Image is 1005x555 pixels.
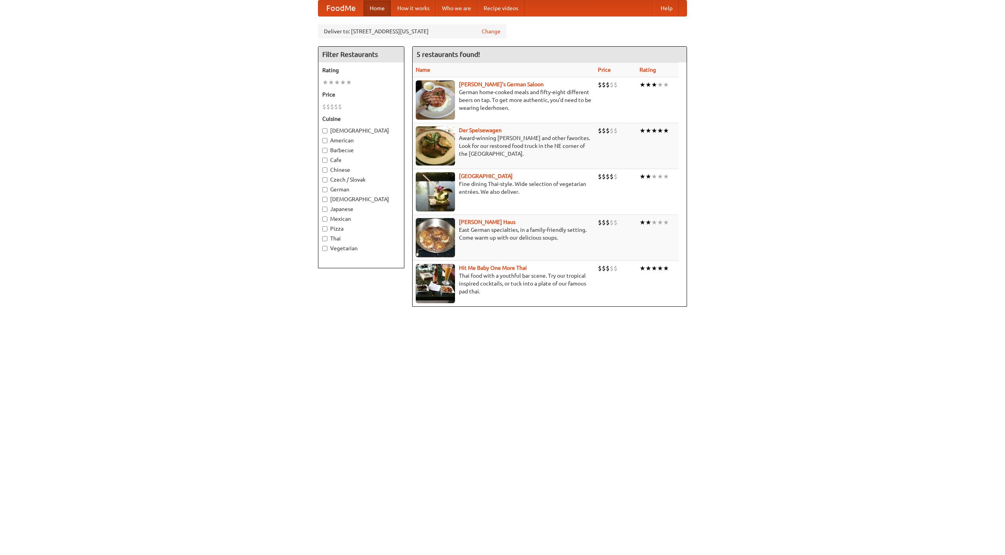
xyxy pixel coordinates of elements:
label: Barbecue [322,146,400,154]
li: $ [598,218,602,227]
a: FoodMe [318,0,364,16]
li: ★ [645,264,651,273]
a: [PERSON_NAME]'s German Saloon [459,81,544,87]
li: $ [606,80,610,89]
li: ★ [651,264,657,273]
li: $ [598,172,602,181]
li: $ [614,172,618,181]
p: Thai food with a youthful bar scene. Try our tropical inspired cocktails, or tuck into a plate of... [416,272,592,295]
input: Cafe [322,158,327,163]
li: $ [610,126,614,135]
a: [PERSON_NAME] Haus [459,219,515,225]
a: Hit Me Baby One More Thai [459,265,527,271]
li: ★ [645,172,651,181]
input: Mexican [322,217,327,222]
p: Fine dining Thai-style. Wide selection of vegetarian entrées. We also deliver. [416,180,592,196]
li: $ [610,218,614,227]
li: ★ [657,264,663,273]
h4: Filter Restaurants [318,47,404,62]
li: $ [606,172,610,181]
li: ★ [651,126,657,135]
input: Pizza [322,226,327,231]
h5: Cuisine [322,115,400,123]
li: $ [606,264,610,273]
li: ★ [640,126,645,135]
li: ★ [663,126,669,135]
p: German home-cooked meals and fifty-eight different beers on tap. To get more authentic, you'd nee... [416,88,592,112]
li: ★ [657,126,663,135]
li: ★ [645,126,651,135]
a: Change [482,27,501,35]
li: ★ [334,78,340,87]
input: Chinese [322,167,327,173]
a: [GEOGRAPHIC_DATA] [459,173,513,179]
li: ★ [663,80,669,89]
label: German [322,186,400,193]
p: East German specialties, in a family-friendly setting. Come warm up with our delicious soups. [416,226,592,242]
li: ★ [322,78,328,87]
input: Czech / Slovak [322,177,327,182]
li: $ [598,126,602,135]
input: Vegetarian [322,246,327,251]
li: $ [330,102,334,111]
a: Home [364,0,391,16]
a: Name [416,67,430,73]
input: Thai [322,236,327,241]
input: American [322,138,327,143]
a: Who we are [436,0,477,16]
li: $ [334,102,338,111]
li: $ [614,126,618,135]
input: Barbecue [322,148,327,153]
ng-pluralize: 5 restaurants found! [417,51,480,58]
li: $ [606,126,610,135]
label: Pizza [322,225,400,233]
a: Help [654,0,679,16]
li: $ [602,126,606,135]
label: American [322,136,400,144]
li: $ [602,80,606,89]
li: ★ [328,78,334,87]
label: Chinese [322,166,400,174]
li: ★ [640,218,645,227]
img: speisewagen.jpg [416,126,455,166]
img: kohlhaus.jpg [416,218,455,257]
li: $ [610,264,614,273]
label: Vegetarian [322,244,400,252]
label: [DEMOGRAPHIC_DATA] [322,127,400,135]
li: $ [598,264,602,273]
input: [DEMOGRAPHIC_DATA] [322,197,327,202]
li: ★ [651,80,657,89]
li: $ [614,80,618,89]
li: ★ [651,172,657,181]
label: Thai [322,235,400,242]
li: ★ [657,80,663,89]
h5: Price [322,91,400,98]
input: [DEMOGRAPHIC_DATA] [322,128,327,133]
label: Czech / Slovak [322,176,400,184]
li: $ [338,102,342,111]
li: $ [322,102,326,111]
a: Rating [640,67,656,73]
li: $ [614,218,618,227]
li: $ [606,218,610,227]
b: Der Speisewagen [459,127,502,133]
li: $ [326,102,330,111]
li: $ [602,264,606,273]
li: ★ [346,78,352,87]
input: Japanese [322,207,327,212]
li: $ [602,172,606,181]
img: babythai.jpg [416,264,455,303]
li: ★ [663,264,669,273]
label: Japanese [322,205,400,213]
img: satay.jpg [416,172,455,211]
a: Recipe videos [477,0,524,16]
h5: Rating [322,66,400,74]
li: ★ [663,218,669,227]
a: How it works [391,0,436,16]
input: German [322,187,327,192]
li: ★ [640,80,645,89]
label: Mexican [322,215,400,223]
